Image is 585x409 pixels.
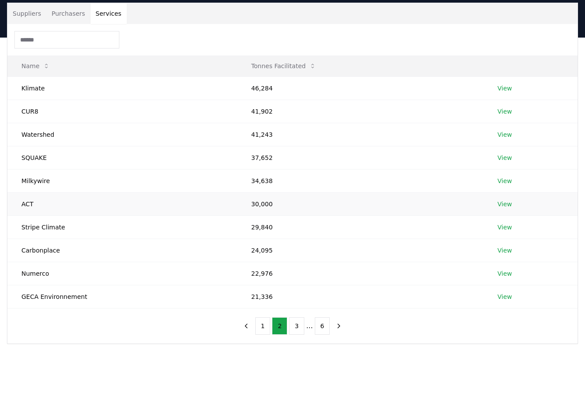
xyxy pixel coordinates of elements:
td: ACT [7,192,237,215]
td: CUR8 [7,100,237,123]
button: Tonnes Facilitated [244,57,324,75]
button: 6 [315,317,330,335]
button: 3 [289,317,304,335]
td: Stripe Climate [7,215,237,239]
a: View [498,84,512,93]
td: GECA Environnement [7,285,237,308]
a: View [498,153,512,162]
td: Klimate [7,76,237,100]
td: 41,243 [237,123,484,146]
button: 2 [272,317,287,335]
td: SQUAKE [7,146,237,169]
td: Numerco [7,262,237,285]
a: View [498,269,512,278]
td: 41,902 [237,100,484,123]
td: 21,336 [237,285,484,308]
td: 24,095 [237,239,484,262]
button: Purchasers [46,3,91,24]
td: 22,976 [237,262,484,285]
button: Name [14,57,57,75]
button: 1 [255,317,271,335]
a: View [498,130,512,139]
td: Milkywire [7,169,237,192]
a: View [498,246,512,255]
td: 46,284 [237,76,484,100]
button: Services [91,3,127,24]
td: Watershed [7,123,237,146]
td: Carbonplace [7,239,237,262]
td: 37,652 [237,146,484,169]
a: View [498,177,512,185]
button: Suppliers [7,3,46,24]
li: ... [306,321,313,331]
a: View [498,200,512,208]
a: View [498,107,512,116]
td: 30,000 [237,192,484,215]
td: 29,840 [237,215,484,239]
button: next page [331,317,346,335]
button: previous page [239,317,254,335]
td: 34,638 [237,169,484,192]
a: View [498,292,512,301]
a: View [498,223,512,232]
